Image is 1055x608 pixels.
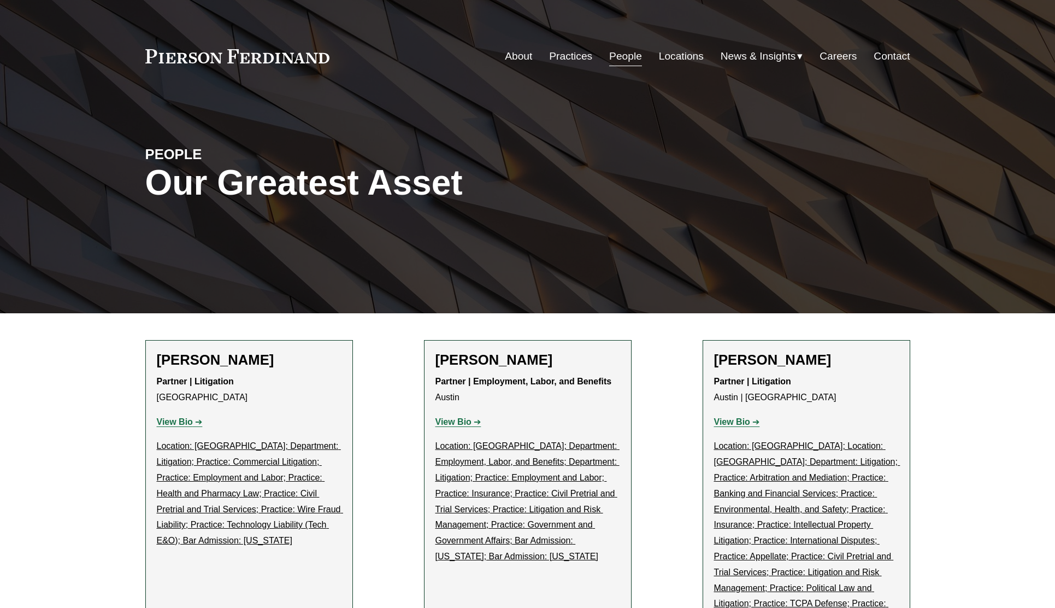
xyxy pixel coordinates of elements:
h4: PEOPLE [145,145,337,163]
strong: View Bio [714,417,750,426]
a: Locations [659,46,704,67]
strong: View Bio [435,417,471,426]
h2: [PERSON_NAME] [435,352,620,369]
a: View Bio [714,417,760,426]
a: People [609,46,642,67]
strong: View Bio [157,417,193,426]
strong: Partner | Litigation [714,377,791,386]
u: Location: [GEOGRAPHIC_DATA]; Department: Employment, Labor, and Benefits; Department: Litigation;... [435,441,620,561]
a: About [505,46,532,67]
a: Contact [874,46,910,67]
a: Careers [820,46,857,67]
p: Austin | [GEOGRAPHIC_DATA] [714,374,899,406]
p: Austin [435,374,620,406]
a: folder dropdown [721,46,803,67]
a: Practices [549,46,592,67]
h2: [PERSON_NAME] [157,352,341,369]
span: News & Insights [721,47,796,66]
p: [GEOGRAPHIC_DATA] [157,374,341,406]
h2: [PERSON_NAME] [714,352,899,369]
strong: Partner | Employment, Labor, and Benefits [435,377,612,386]
strong: Partner | Litigation [157,377,234,386]
u: Location: [GEOGRAPHIC_DATA]; Department: Litigation; Practice: Commercial Litigation; Practice: E... [157,441,343,545]
a: View Bio [157,417,203,426]
a: View Bio [435,417,481,426]
h1: Our Greatest Asset [145,163,655,203]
